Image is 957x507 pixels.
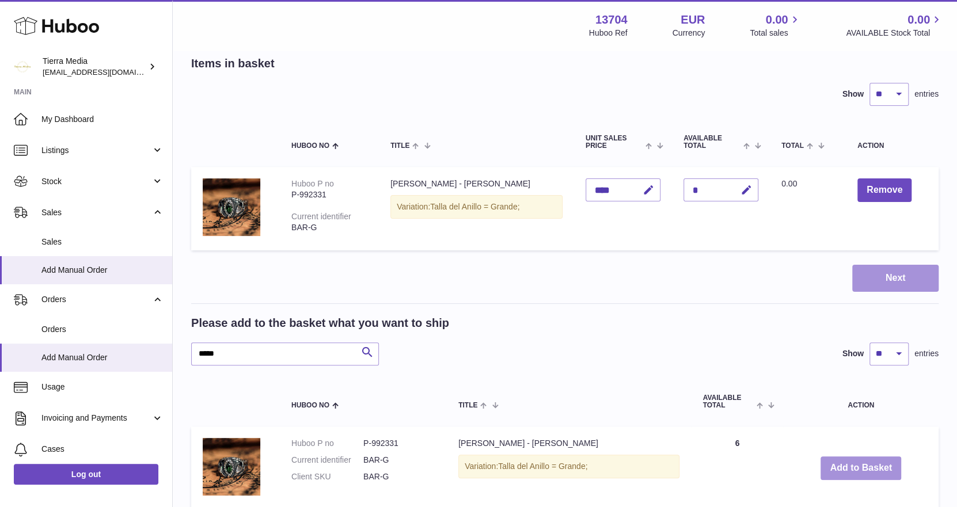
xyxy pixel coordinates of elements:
button: Remove [857,178,912,202]
span: Orders [41,324,164,335]
a: 0.00 Total sales [750,12,801,39]
strong: EUR [681,12,705,28]
span: Unit Sales Price [586,135,643,150]
div: P-992331 [291,189,367,200]
h2: Items in basket [191,56,275,71]
button: Next [852,265,939,292]
span: entries [914,348,939,359]
span: 0.00 [907,12,930,28]
span: Orders [41,294,151,305]
h2: Please add to the basket what you want to ship [191,315,449,331]
span: Huboo no [291,402,329,409]
div: Currency [673,28,705,39]
img: Anillo de Barahir - Anillo de Aragorn [203,438,260,495]
dd: BAR-G [363,455,435,466]
dd: BAR-G [363,471,435,482]
a: 0.00 AVAILABLE Stock Total [846,12,943,39]
dt: Client SKU [291,471,363,482]
span: Sales [41,207,151,218]
label: Show [842,348,864,359]
div: Tierra Media [43,56,146,78]
span: Invoicing and Payments [41,413,151,424]
label: Show [842,89,864,100]
span: Cases [41,444,164,455]
span: Sales [41,237,164,247]
span: AVAILABLE Total [683,135,740,150]
span: Total [781,142,804,150]
span: [EMAIL_ADDRESS][DOMAIN_NAME] [43,67,169,77]
div: Huboo Ref [589,28,628,39]
div: Huboo P no [291,179,334,188]
span: Title [458,402,477,409]
span: 0.00 [781,179,797,188]
th: Action [783,383,939,421]
div: Variation: [458,455,679,478]
span: 0.00 [766,12,788,28]
strong: 13704 [595,12,628,28]
span: Talla del Anillo = Grande; [430,202,519,211]
span: Add Manual Order [41,265,164,276]
span: Add Manual Order [41,352,164,363]
dt: Huboo P no [291,438,363,449]
img: Anillo de Barahir - Anillo de Aragorn [203,178,260,236]
span: Huboo no [291,142,329,150]
div: BAR-G [291,222,367,233]
dt: Current identifier [291,455,363,466]
div: Variation: [390,195,563,219]
span: AVAILABLE Stock Total [846,28,943,39]
a: Log out [14,464,158,485]
span: Talla del Anillo = Grande; [498,462,587,471]
td: [PERSON_NAME] - [PERSON_NAME] [379,167,574,250]
span: Stock [41,176,151,187]
button: Add to Basket [821,456,901,480]
span: Listings [41,145,151,156]
img: hola.tierramedia@gmail.com [14,58,31,75]
span: Title [390,142,409,150]
span: Total sales [750,28,801,39]
div: Action [857,142,927,150]
span: Usage [41,382,164,392]
dd: P-992331 [363,438,435,449]
span: entries [914,89,939,100]
div: Current identifier [291,212,351,221]
span: My Dashboard [41,114,164,125]
span: AVAILABLE Total [702,394,754,409]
